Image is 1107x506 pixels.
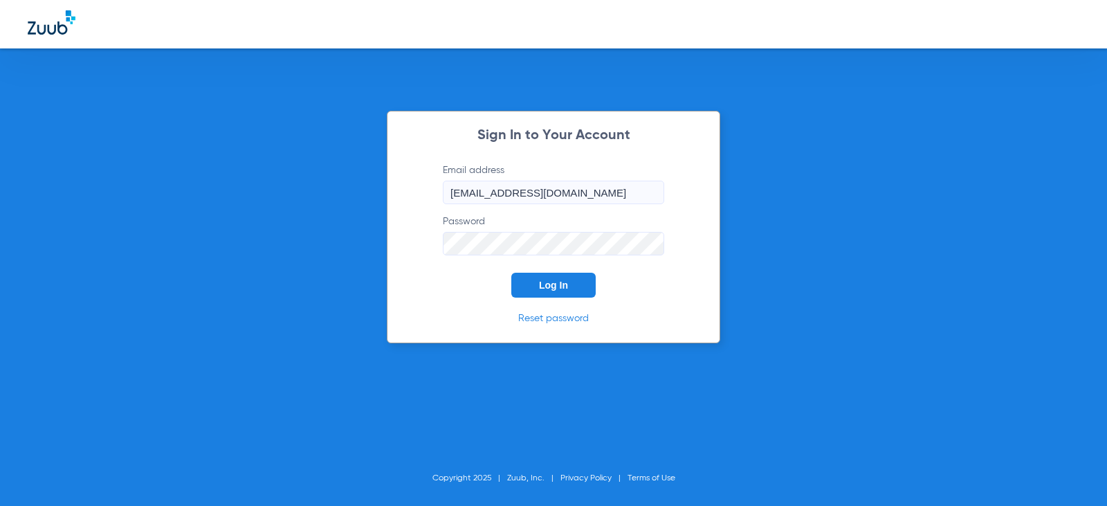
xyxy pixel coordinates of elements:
[432,471,507,485] li: Copyright 2025
[443,181,664,204] input: Email address
[518,314,589,323] a: Reset password
[507,471,560,485] li: Zuub, Inc.
[443,215,664,255] label: Password
[422,129,685,143] h2: Sign In to Your Account
[511,273,596,298] button: Log In
[539,280,568,291] span: Log In
[628,474,675,482] a: Terms of Use
[28,10,75,35] img: Zuub Logo
[560,474,612,482] a: Privacy Policy
[443,163,664,204] label: Email address
[443,232,664,255] input: Password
